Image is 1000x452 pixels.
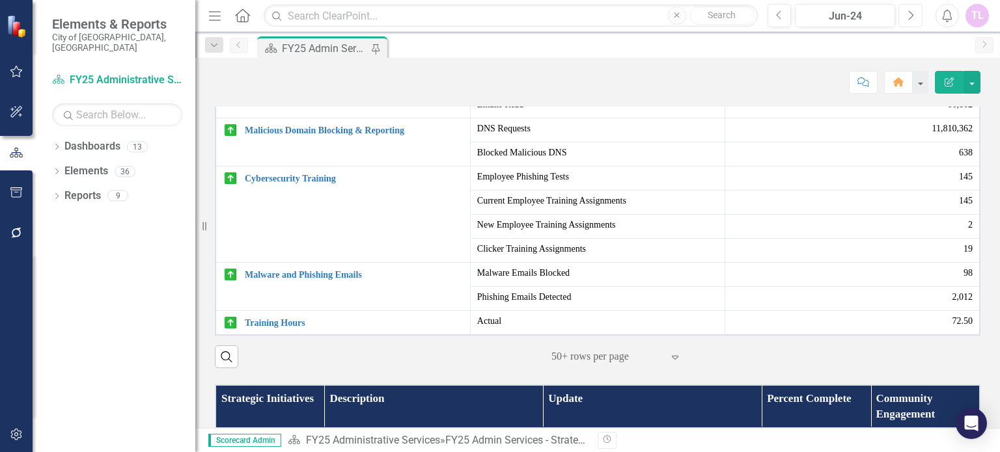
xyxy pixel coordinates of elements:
td: Double-Click to Edit [470,191,725,215]
td: Double-Click to Edit [470,94,725,118]
span: 11,810,362 [932,122,973,135]
td: Double-Click to Edit [470,287,725,311]
span: 145 [959,194,973,207]
span: Scorecard Admin [208,434,281,447]
div: 9 [107,191,128,202]
div: 13 [127,141,148,152]
td: Double-Click to Edit Right Click for Context Menu [215,166,470,263]
a: Malicious Domain Blocking & Reporting [245,126,464,135]
span: 72.50 [952,315,973,328]
td: Double-Click to Edit [725,239,980,263]
span: Blocked Malicious DNS [477,146,718,159]
span: Employee Phishing Tests [477,170,718,183]
button: Jun-24 [795,4,895,27]
div: FY25 Admin Services - Strategic Plan [282,40,368,57]
button: Search [689,7,755,25]
img: ClearPoint Strategy [7,15,29,38]
td: Double-Click to Edit [725,118,980,142]
span: New Employee Training Assignments [477,219,718,232]
span: 2 [968,219,973,232]
td: Double-Click to Edit [725,191,980,215]
img: On Target [223,315,238,330]
span: Current Employee Training Assignments [477,194,718,207]
a: Training Hours [245,318,464,328]
a: FY25 Administrative Services [306,434,440,446]
a: Dashboards [64,139,120,154]
span: Malware Emails Blocked [477,267,718,280]
span: 98 [964,267,973,280]
td: Double-Click to Edit Right Click for Context Menu [215,263,470,311]
input: Search ClearPoint... [264,5,757,27]
div: 36 [115,166,135,177]
td: Double-Click to Edit [470,311,725,336]
span: Phishing Emails Detected [477,291,718,304]
td: Double-Click to Edit Right Click for Context Menu [215,118,470,166]
span: 145 [959,170,973,183]
span: Clicker Training Assignments [477,243,718,256]
td: Double-Click to Edit [470,239,725,263]
td: Double-Click to Edit [725,263,980,287]
span: Actual [477,315,718,328]
small: City of [GEOGRAPHIC_DATA], [GEOGRAPHIC_DATA] [52,32,182,53]
span: 638 [959,146,973,159]
td: Double-Click to Edit [725,287,980,311]
span: 19 [964,243,973,256]
a: FY25 Administrative Services [52,73,182,88]
img: On Target [223,267,238,282]
td: Double-Click to Edit [470,118,725,142]
td: Double-Click to Edit [725,311,980,336]
div: » [288,433,588,448]
a: Elements [64,164,108,179]
div: FY25 Admin Services - Strategic Plan [445,434,615,446]
td: Double-Click to Edit Right Click for Context Menu [215,311,470,336]
td: Double-Click to Edit [470,215,725,239]
a: Reports [64,189,101,204]
div: Open Intercom Messenger [956,408,987,439]
button: TL [965,4,989,27]
td: Double-Click to Edit [470,142,725,166]
span: 2,012 [952,291,973,304]
div: Jun-24 [799,8,891,24]
span: Search [708,10,736,20]
td: Double-Click to Edit [725,166,980,191]
td: Double-Click to Edit [470,263,725,287]
td: Double-Click to Edit [470,166,725,191]
td: Double-Click to Edit [725,215,980,239]
img: On Target [223,170,238,186]
span: Elements & Reports [52,16,182,32]
td: Double-Click to Edit [725,142,980,166]
input: Search Below... [52,103,182,126]
a: Malware and Phishing Emails [245,270,464,280]
td: Double-Click to Edit [725,94,980,118]
a: Cybersecurity Training [245,174,464,183]
img: On Target [223,122,238,138]
span: DNS Requests [477,122,718,135]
